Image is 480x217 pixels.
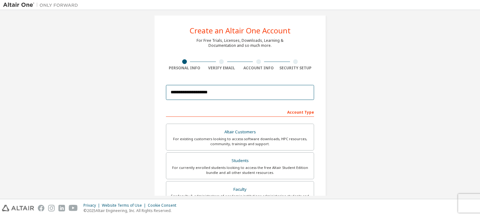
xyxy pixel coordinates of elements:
div: Website Terms of Use [102,203,148,208]
div: For faculty & administrators of academic institutions administering students and accessing softwa... [170,194,310,204]
p: © 2025 Altair Engineering, Inc. All Rights Reserved. [83,208,180,213]
img: instagram.svg [48,205,55,211]
img: youtube.svg [69,205,78,211]
div: For existing customers looking to access software downloads, HPC resources, community, trainings ... [170,136,310,146]
div: Personal Info [166,66,203,71]
img: altair_logo.svg [2,205,34,211]
div: Students [170,156,310,165]
div: For currently enrolled students looking to access the free Altair Student Edition bundle and all ... [170,165,310,175]
div: Faculty [170,185,310,194]
div: For Free Trials, Licenses, Downloads, Learning & Documentation and so much more. [197,38,283,48]
img: linkedin.svg [58,205,65,211]
div: Verify Email [203,66,240,71]
img: Altair One [3,2,81,8]
div: Security Setup [277,66,314,71]
div: Create an Altair One Account [190,27,291,34]
div: Altair Customers [170,128,310,136]
div: Privacy [83,203,102,208]
div: Cookie Consent [148,203,180,208]
img: facebook.svg [38,205,44,211]
div: Account Info [240,66,277,71]
div: Account Type [166,107,314,117]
